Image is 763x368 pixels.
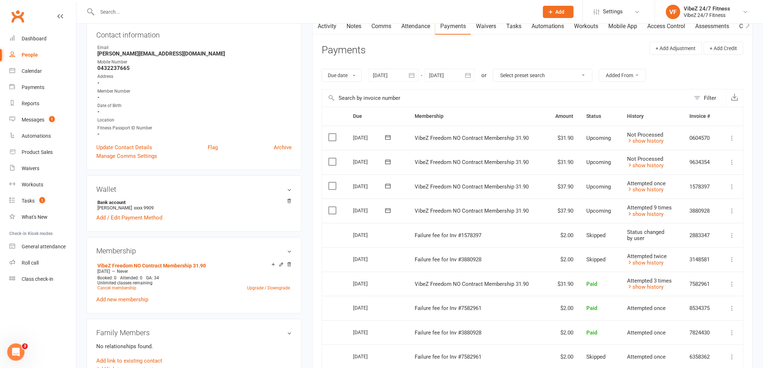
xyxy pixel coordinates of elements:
th: Status [580,107,621,125]
h3: Family Members [96,329,292,337]
div: Member Number [97,88,292,95]
strong: 0432237665 [97,65,292,71]
a: show history [627,162,663,169]
span: VibeZ Freedom NO Contract Membership 31.90 [415,208,529,214]
span: Failure fee for Inv #3880928 [415,329,482,336]
a: Reports [9,96,76,112]
span: VibeZ Freedom NO Contract Membership 31.90 [415,135,529,141]
div: Email [97,44,292,51]
a: Product Sales [9,144,76,160]
strong: - [97,131,292,137]
button: + Add Credit [704,42,744,55]
td: 2883347 [683,223,720,248]
span: Attempted 3 times [627,278,672,284]
strong: [PERSON_NAME][EMAIL_ADDRESS][DOMAIN_NAME] [97,50,292,57]
span: Upcoming [586,159,611,165]
div: [DATE] [353,229,386,240]
a: Dashboard [9,31,76,47]
a: Payments [435,18,471,35]
span: Paid [586,305,597,311]
a: Comms [366,18,396,35]
a: Add / Edit Payment Method [96,213,162,222]
span: 3 [22,343,28,349]
a: Calendar [9,63,76,79]
a: Attendance [396,18,435,35]
a: show history [627,211,663,217]
strong: - [97,94,292,101]
span: GA: 34 [146,275,159,280]
span: Paid [586,329,597,336]
td: 7582961 [683,272,720,296]
td: 0604570 [683,126,720,150]
span: Failure fee for Inv #7582961 [415,305,482,311]
div: Waivers [22,165,39,171]
a: What's New [9,209,76,225]
div: Filter [704,94,716,102]
span: Attempted once [627,305,666,311]
span: [DATE] [97,269,110,274]
span: Upcoming [586,135,611,141]
div: Roll call [22,260,39,266]
div: Dashboard [22,36,47,41]
a: Messages 1 [9,112,76,128]
span: Booked: 0 [97,275,116,280]
div: Product Sales [22,149,53,155]
th: History [621,107,683,125]
span: VibeZ Freedom NO Contract Membership 31.90 [415,159,529,165]
div: Address [97,73,292,80]
a: VibeZ Freedom NO Contract Membership 31.90 [97,263,206,269]
a: show history [627,138,663,144]
td: $31.90 [546,126,580,150]
span: VibeZ Freedom NO Contract Membership 31.90 [415,281,529,287]
a: Flag [208,143,218,152]
h3: Contact information [96,28,292,39]
div: — [96,269,292,274]
h3: Wallet [96,185,292,193]
a: Tasks 1 [9,193,76,209]
span: xxxx 9909 [134,205,154,210]
span: Status changed by user [627,229,664,241]
div: Messages [22,117,44,123]
a: Upgrade / Downgrade [247,285,290,291]
a: Automations [9,128,76,144]
a: show history [627,186,663,193]
input: Search... [95,7,534,17]
div: Payments [22,84,44,90]
a: General attendance kiosk mode [9,239,76,255]
a: Access Control [643,18,691,35]
a: Cancel membership [97,285,136,291]
td: $2.00 [546,296,580,320]
div: Automations [22,133,51,139]
span: Paid [586,281,597,287]
th: Invoice # [683,107,720,125]
span: Not Processed [627,132,663,138]
li: [PERSON_NAME] [96,199,292,212]
a: show history [627,284,663,290]
span: Skipped [586,354,605,360]
td: $2.00 [546,247,580,272]
div: Reports [22,101,39,106]
h3: Payments [322,45,366,56]
div: Tasks [22,198,35,204]
span: Attempted once [627,354,666,360]
div: [DATE] [353,156,386,167]
a: Activity [313,18,341,35]
strong: - [97,80,292,86]
a: Workouts [569,18,604,35]
td: 3880928 [683,199,720,223]
a: Workouts [9,177,76,193]
span: Unlimited classes remaining [97,280,153,285]
div: or [481,71,486,80]
th: Amount [546,107,580,125]
td: 3148581 [683,247,720,272]
th: Membership [409,107,546,125]
td: $31.90 [546,272,580,296]
a: Payments [9,79,76,96]
p: No relationships found. [96,342,292,351]
div: VF [666,5,680,19]
strong: - [97,108,292,115]
td: $2.00 [546,320,580,345]
a: Manage Comms Settings [96,152,157,160]
td: $37.90 [546,199,580,223]
button: + Add Adjustment [650,42,702,55]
